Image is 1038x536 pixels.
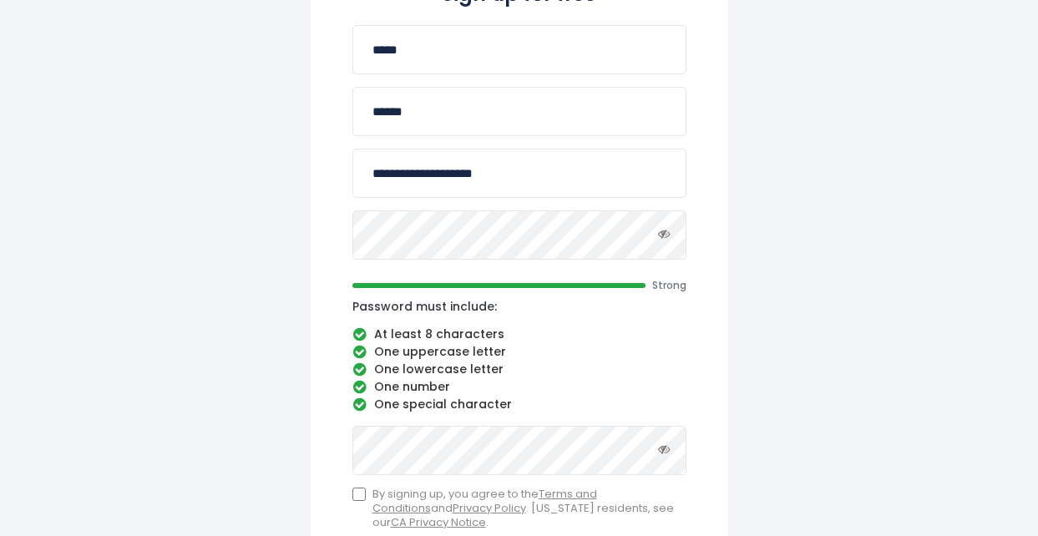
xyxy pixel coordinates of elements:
li: At least 8 characters [352,327,686,342]
a: Terms and Conditions [372,486,597,516]
li: One lowercase letter [352,362,686,377]
span: Strong [652,279,686,292]
li: One special character [352,397,686,412]
li: One uppercase letter [352,345,686,360]
span: By signing up, you agree to the and . [US_STATE] residents, see our . [372,488,686,530]
li: One number [352,380,686,395]
a: CA Privacy Notice [391,514,486,530]
p: Password must include: [352,299,686,314]
i: Toggle password visibility [658,228,670,240]
input: By signing up, you agree to theTerms and ConditionsandPrivacy Policy. [US_STATE] residents, see o... [352,488,366,501]
a: Privacy Policy [453,500,526,516]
